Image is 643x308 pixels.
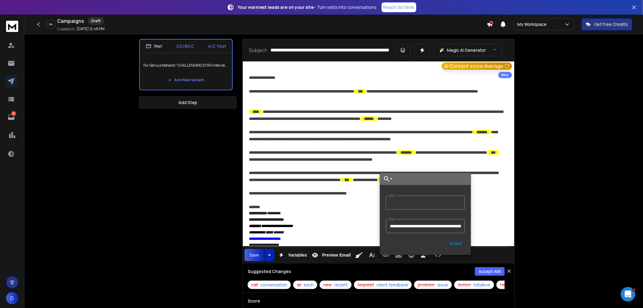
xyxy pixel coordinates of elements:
span: all [297,282,301,288]
p: For Genius Network “CHALLENGING STAR interview Q’s & new better pricing” [143,57,229,74]
button: D [6,292,18,304]
span: call [251,282,258,288]
button: Save [245,249,264,261]
span: new [323,282,332,288]
button: Magic AI Generator [434,44,502,56]
p: Subject: [249,47,268,54]
li: Step1CC/BCCA/Z TestFor Genius Network “CHALLENGING STAR interview Q’s & new better pricing”Add Ne... [139,39,233,90]
p: A/Z Test [208,43,226,49]
p: Magic AI Generator [447,47,486,53]
button: Insert [447,238,465,249]
span: issue [437,282,448,288]
img: logo [6,21,18,32]
button: Choose Link [380,173,394,185]
strong: Your warmest leads are on your site [238,4,314,10]
p: – Turn visits into conversations [238,4,377,10]
span: Action [458,282,471,288]
button: AI Content score:Average [442,62,512,70]
span: Preview Email [321,253,352,258]
span: Variables [287,253,308,258]
label: URL [387,194,396,198]
div: Draft [88,17,104,25]
button: Add Step [139,96,236,109]
label: Text [387,217,396,221]
p: 0 % [50,23,53,26]
span: request [358,282,374,288]
p: [DATE] 12:48 PM [77,26,105,31]
button: Add New Variant [163,74,209,86]
span: problem [418,282,435,288]
p: Created At: [57,27,75,32]
div: Step 1 [146,44,162,49]
button: Get Free Credits [582,18,632,30]
div: Beta [498,72,512,78]
h1: Campaigns [57,17,84,25]
h3: Score [248,298,510,304]
p: Get Free Credits [594,21,628,27]
a: 70 [5,111,17,123]
h3: Suggested Changes [248,268,291,275]
iframe: Intercom live chat [621,287,635,302]
span: client feedback [377,282,408,288]
span: recent [334,282,348,288]
span: conversation [260,282,287,288]
p: CC/BCC [176,43,194,49]
span: Here [500,282,510,288]
button: Preview Email [309,249,352,261]
p: 70 [11,111,16,116]
button: Accept All8 [475,267,505,276]
p: My Workspace [517,21,549,27]
button: Variables [276,249,308,261]
span: initiative [473,282,490,288]
p: Reach Out Now [383,4,414,10]
a: Reach Out Now [382,2,416,12]
span: each [304,282,314,288]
